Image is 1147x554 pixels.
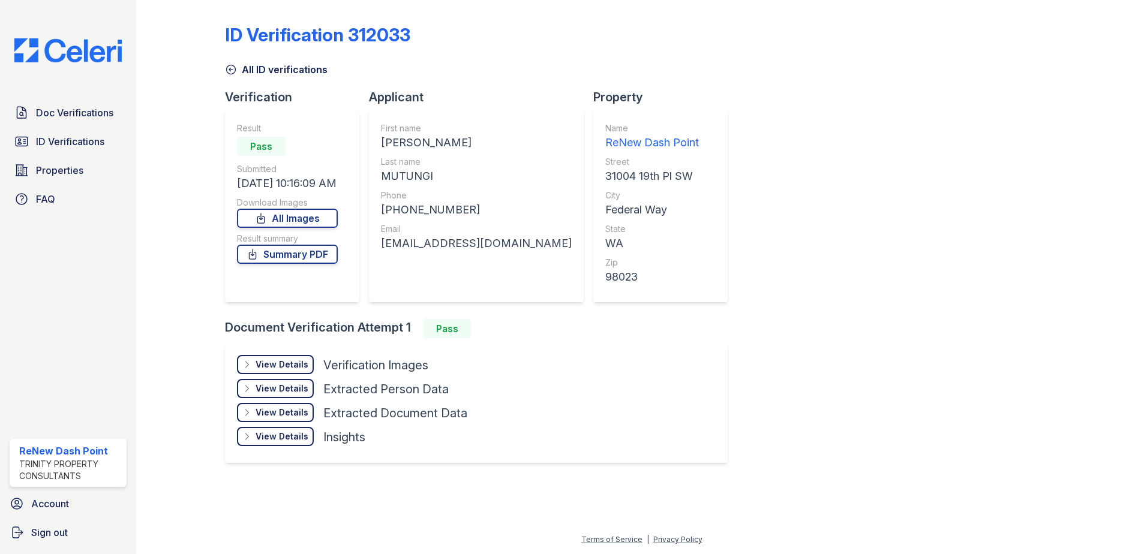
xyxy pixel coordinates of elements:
span: Account [31,496,69,511]
div: [PERSON_NAME] [381,134,572,151]
div: Last name [381,156,572,168]
div: Submitted [237,163,338,175]
span: ID Verifications [36,134,104,149]
div: [EMAIL_ADDRESS][DOMAIN_NAME] [381,235,572,252]
div: Document Verification Attempt 1 [225,319,737,338]
div: WA [605,235,699,252]
div: 98023 [605,269,699,285]
div: Applicant [369,89,593,106]
div: [DATE] 10:16:09 AM [237,175,338,192]
div: City [605,189,699,201]
div: Download Images [237,197,338,209]
div: | [647,535,649,544]
div: Insights [323,429,365,445]
a: Account [5,492,131,516]
div: Property [593,89,737,106]
div: MUTUNGI [381,168,572,185]
span: Sign out [31,525,68,540]
div: View Details [256,359,308,371]
div: Verification Images [323,357,428,374]
div: Zip [605,257,699,269]
div: Pass [423,319,471,338]
div: View Details [256,407,308,418]
div: Federal Way [605,201,699,218]
div: State [605,223,699,235]
a: Privacy Policy [653,535,702,544]
a: Terms of Service [581,535,642,544]
a: All ID verifications [225,62,328,77]
div: Email [381,223,572,235]
div: Extracted Document Data [323,405,467,421]
div: Phone [381,189,572,201]
a: All Images [237,209,338,228]
div: Name [605,122,699,134]
div: [PHONE_NUMBER] [381,201,572,218]
a: FAQ [10,187,127,211]
div: ReNew Dash Point [605,134,699,151]
div: Verification [225,89,369,106]
a: ID Verifications [10,130,127,153]
a: Properties [10,158,127,182]
img: CE_Logo_Blue-a8612792a0a2168367f1c8372b55b34899dd931a85d93a1a3d3e32e68fde9ad4.png [5,38,131,62]
span: FAQ [36,192,55,206]
span: Doc Verifications [36,106,113,120]
div: View Details [256,383,308,395]
div: First name [381,122,572,134]
div: Result [237,122,338,134]
div: Extracted Person Data [323,381,449,398]
span: Properties [36,163,83,177]
a: Doc Verifications [10,101,127,125]
div: Result summary [237,233,338,245]
div: ID Verification 312033 [225,24,410,46]
a: Name ReNew Dash Point [605,122,699,151]
div: 31004 19th Pl SW [605,168,699,185]
div: View Details [256,430,308,442]
div: Street [605,156,699,168]
div: Trinity Property Consultants [19,458,122,482]
div: ReNew Dash Point [19,444,122,458]
a: Summary PDF [237,245,338,264]
div: Pass [237,137,285,156]
a: Sign out [5,520,131,544]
